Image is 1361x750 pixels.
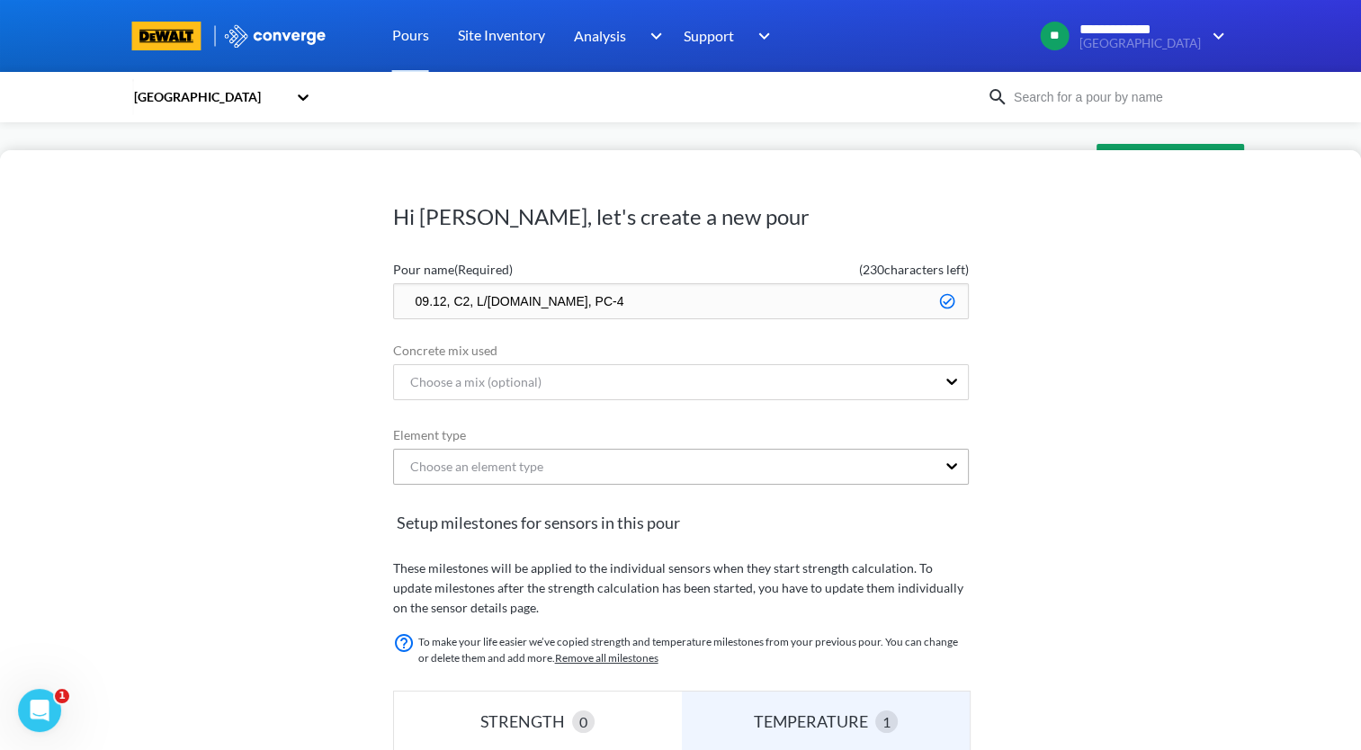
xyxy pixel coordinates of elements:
label: Element type [393,425,969,445]
img: icon-search.svg [987,86,1008,108]
a: branding logo [132,22,223,50]
img: downArrow.svg [639,25,667,47]
label: Pour name (Required) [393,260,681,280]
label: Concrete mix used [393,341,969,361]
div: Choose an element type [396,457,543,477]
img: logo_ewhite.svg [223,24,327,48]
span: 1 [882,710,891,733]
span: [GEOGRAPHIC_DATA] [1079,37,1201,50]
iframe: Intercom live chat [18,689,61,732]
p: These milestones will be applied to the individual sensors when they start strength calculation. ... [393,558,969,618]
div: TEMPERATURE [754,709,875,734]
img: downArrow.svg [747,25,775,47]
span: Setup milestones for sensors in this pour [393,510,969,535]
span: 1 [55,689,69,703]
img: downArrow.svg [1201,25,1230,47]
div: STRENGTH [480,709,572,734]
span: ( 230 characters left) [681,260,969,280]
span: 0 [579,710,587,733]
input: Search for a pour by name [1008,87,1226,107]
a: Remove all milestones [555,651,658,665]
span: Support [684,24,734,47]
input: Type the pour name here [393,283,969,319]
p: To make your life easier we’ve copied strength and temperature milestones from your previous pour... [418,634,969,667]
div: Choose a mix (optional) [396,372,542,392]
div: [GEOGRAPHIC_DATA] [132,87,287,107]
img: branding logo [132,22,201,50]
h1: Hi [PERSON_NAME], let's create a new pour [393,202,969,231]
span: Analysis [574,24,626,47]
